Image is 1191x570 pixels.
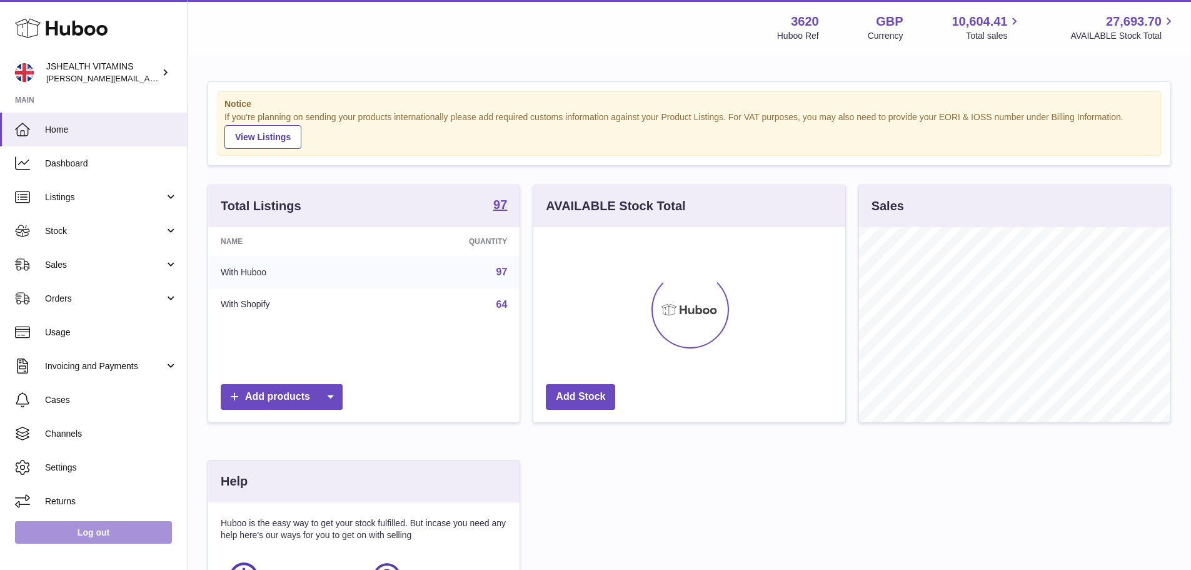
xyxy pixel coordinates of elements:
[496,267,508,277] a: 97
[45,158,178,170] span: Dashboard
[791,13,819,30] strong: 3620
[1106,13,1162,30] span: 27,693.70
[208,288,376,321] td: With Shopify
[45,394,178,406] span: Cases
[221,473,248,490] h3: Help
[45,259,164,271] span: Sales
[221,517,507,541] p: Huboo is the easy way to get your stock fulfilled. But incase you need any help here's our ways f...
[376,227,520,256] th: Quantity
[45,225,164,237] span: Stock
[952,13,1022,42] a: 10,604.41 Total sales
[45,360,164,372] span: Invoicing and Payments
[45,124,178,136] span: Home
[208,256,376,288] td: With Huboo
[45,496,178,507] span: Returns
[15,521,172,544] a: Log out
[221,384,343,410] a: Add products
[208,227,376,256] th: Name
[46,73,251,83] span: [PERSON_NAME][EMAIL_ADDRESS][DOMAIN_NAME]
[224,111,1154,149] div: If you're planning on sending your products internationally please add required customs informati...
[45,428,178,440] span: Channels
[15,63,34,82] img: francesca@jshealthvitamins.com
[224,98,1154,110] strong: Notice
[224,125,301,149] a: View Listings
[45,327,178,338] span: Usage
[872,198,904,215] h3: Sales
[493,198,507,213] a: 97
[496,299,508,310] a: 64
[876,13,903,30] strong: GBP
[45,293,164,305] span: Orders
[45,191,164,203] span: Listings
[221,198,301,215] h3: Total Listings
[868,30,903,42] div: Currency
[45,462,178,474] span: Settings
[1070,13,1176,42] a: 27,693.70 AVAILABLE Stock Total
[493,198,507,211] strong: 97
[777,30,819,42] div: Huboo Ref
[966,30,1022,42] span: Total sales
[1070,30,1176,42] span: AVAILABLE Stock Total
[46,61,159,84] div: JSHEALTH VITAMINS
[546,198,685,215] h3: AVAILABLE Stock Total
[546,384,615,410] a: Add Stock
[952,13,1007,30] span: 10,604.41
